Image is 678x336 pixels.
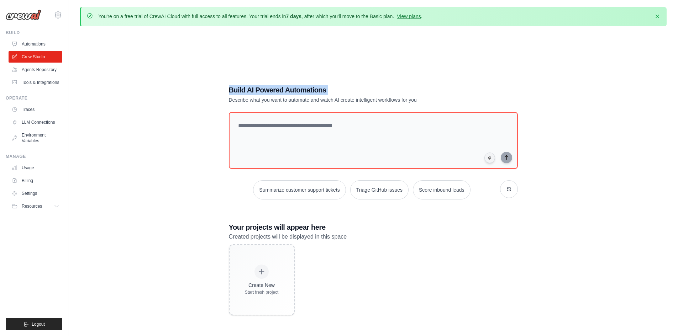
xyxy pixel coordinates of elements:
div: Build [6,30,62,36]
button: Click to speak your automation idea [484,153,495,163]
p: You're on a free trial of CrewAI Cloud with full access to all features. Your trial ends in , aft... [98,13,422,20]
a: Automations [9,38,62,50]
a: LLM Connections [9,117,62,128]
img: Logo [6,10,41,20]
div: Operate [6,95,62,101]
span: Resources [22,203,42,209]
div: Manage [6,154,62,159]
span: Logout [32,321,45,327]
div: Start fresh project [245,289,279,295]
a: Traces [9,104,62,115]
a: Crew Studio [9,51,62,63]
a: Usage [9,162,62,174]
a: Agents Repository [9,64,62,75]
a: Environment Variables [9,129,62,146]
h1: Build AI Powered Automations [229,85,468,95]
button: Resources [9,201,62,212]
a: Tools & Integrations [9,77,62,88]
a: View plans [397,14,421,19]
button: Summarize customer support tickets [253,180,346,199]
button: Triage GitHub issues [350,180,409,199]
h3: Your projects will appear here [229,222,518,232]
a: Settings [9,188,62,199]
button: Logout [6,318,62,330]
button: Score inbound leads [413,180,471,199]
strong: 7 days [286,14,301,19]
div: Create New [245,282,279,289]
a: Billing [9,175,62,186]
button: Get new suggestions [500,180,518,198]
p: Created projects will be displayed in this space [229,232,518,241]
p: Describe what you want to automate and watch AI create intelligent workflows for you [229,96,468,103]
